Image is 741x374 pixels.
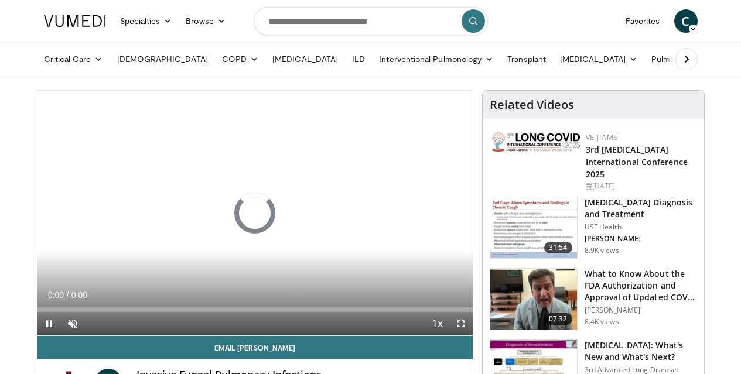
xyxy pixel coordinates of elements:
img: 912d4c0c-18df-4adc-aa60-24f51820003e.150x105_q85_crop-smart_upscale.jpg [490,197,577,258]
a: Email [PERSON_NAME] [37,336,473,359]
p: 8.4K views [585,317,619,327]
button: Fullscreen [449,312,473,335]
p: [PERSON_NAME] [585,234,697,243]
img: a1e50555-b2fd-4845-bfdc-3eac51376964.150x105_q85_crop-smart_upscale.jpg [490,269,577,330]
a: Favorites [619,9,667,33]
h4: Related Videos [490,98,574,112]
p: 8.9K views [585,246,619,255]
a: VE | AME [586,132,617,142]
p: USF Health [585,222,697,232]
button: Playback Rate [426,312,449,335]
a: [DEMOGRAPHIC_DATA] [110,47,215,71]
button: Pause [37,312,61,335]
a: Interventional Pulmonology [372,47,500,71]
a: Specialties [113,9,179,33]
a: Transplant [500,47,553,71]
a: C [674,9,698,33]
div: [DATE] [586,181,695,191]
a: 3rd [MEDICAL_DATA] International Conference 2025 [586,144,688,180]
span: 0:00 [71,290,87,300]
h3: What to Know About the FDA Authorization and Approval of Updated COV… [585,268,697,303]
span: 31:54 [544,242,572,253]
div: Progress Bar [37,307,473,312]
img: VuMedi Logo [44,15,106,27]
a: Browse [179,9,233,33]
a: [MEDICAL_DATA] [265,47,345,71]
img: a2792a71-925c-4fc2-b8ef-8d1b21aec2f7.png.150x105_q85_autocrop_double_scale_upscale_version-0.2.jpg [492,132,580,152]
h3: [MEDICAL_DATA] Diagnosis and Treatment [585,197,697,220]
video-js: Video Player [37,91,473,336]
a: Critical Care [37,47,110,71]
a: COPD [215,47,265,71]
h3: [MEDICAL_DATA]: What's New and What's Next? [585,339,697,363]
a: 31:54 [MEDICAL_DATA] Diagnosis and Treatment USF Health [PERSON_NAME] 8.9K views [490,197,697,259]
p: [PERSON_NAME] [585,306,697,315]
button: Unmute [61,312,84,335]
span: 0:00 [48,290,64,300]
span: / [67,290,69,300]
a: ILD [345,47,372,71]
a: [MEDICAL_DATA] [553,47,644,71]
input: Search topics, interventions [254,7,488,35]
span: 07:32 [544,313,572,325]
a: 07:32 What to Know About the FDA Authorization and Approval of Updated COV… [PERSON_NAME] 8.4K views [490,268,697,330]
